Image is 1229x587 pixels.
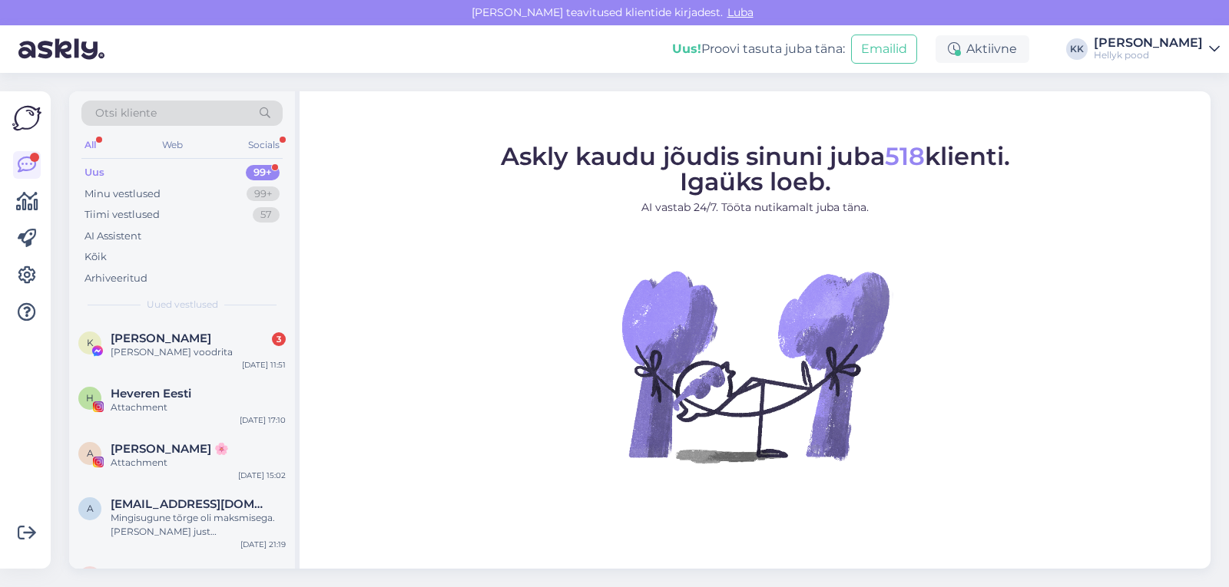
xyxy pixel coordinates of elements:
b: Uus! [672,41,701,56]
span: Luba [723,5,758,19]
span: Uued vestlused [147,298,218,312]
div: Minu vestlused [84,186,161,202]
div: [DATE] 21:19 [240,539,286,550]
div: 3 [272,332,286,346]
span: a [87,503,94,514]
span: Askly kaudu jõudis sinuni juba klienti. Igaüks loeb. [501,141,1010,196]
a: [PERSON_NAME]Hellyk pood [1094,37,1220,61]
span: K [87,337,94,348]
span: 518 [885,141,925,171]
div: Hellyk pood [1094,49,1203,61]
div: [DATE] 15:02 [238,470,286,481]
div: 57 [253,207,280,223]
div: Web [159,135,186,155]
span: A [87,447,94,459]
img: Askly Logo [12,104,41,133]
span: annamariataidla@gmail.com [111,497,270,511]
div: Uus [84,165,104,180]
div: Mingisugune tõrge oli maksmisega. [PERSON_NAME] just [PERSON_NAME] teavitus, et makse läks kenast... [111,511,286,539]
div: Aktiivne [936,35,1029,63]
div: Proovi tasuta juba täna: [672,40,845,58]
div: Arhiveeritud [84,271,147,286]
div: KK [1066,38,1088,60]
div: [PERSON_NAME] voodrita [111,345,286,359]
span: Andra 🌸 [111,442,229,456]
span: Otsi kliente [95,105,157,121]
img: No Chat active [617,228,893,504]
span: Heveren Eesti [111,387,191,401]
div: [PERSON_NAME] [1094,37,1203,49]
div: 99+ [246,165,280,180]
span: Jane Sõna [111,566,211,580]
div: Attachment [111,401,286,414]
div: Tiimi vestlused [84,207,160,223]
div: [DATE] 17:10 [240,414,286,426]
button: Emailid [851,35,917,64]
span: H [86,392,94,404]
div: AI Assistent [84,229,141,244]
div: 99+ [247,186,280,202]
div: [DATE] 11:51 [242,359,286,371]
div: All [81,135,99,155]
p: AI vastab 24/7. Tööta nutikamalt juba täna. [501,200,1010,216]
div: Kõik [84,249,107,265]
div: Socials [245,135,283,155]
div: Attachment [111,456,286,470]
span: Kätlin Kase [111,331,211,345]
